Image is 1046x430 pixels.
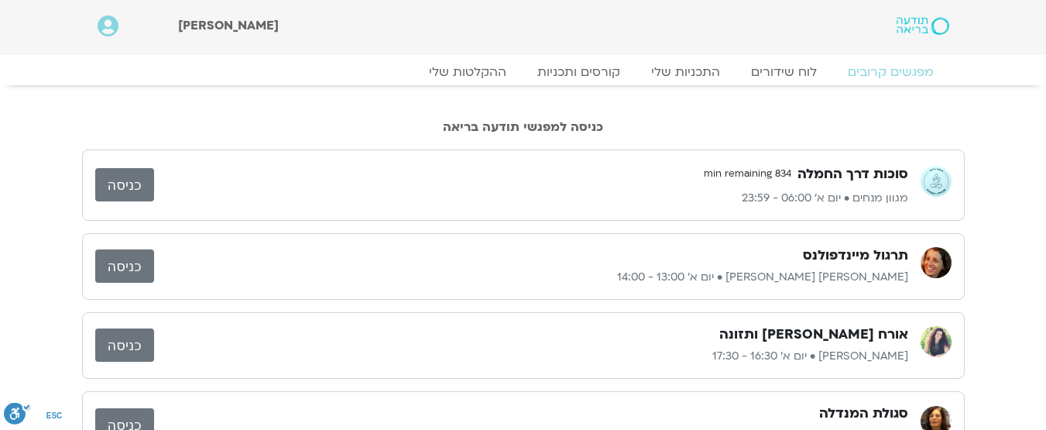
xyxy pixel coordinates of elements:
img: הילה אפללו [921,326,952,357]
a: התכניות שלי [636,64,736,80]
a: לוח שידורים [736,64,832,80]
a: ההקלטות שלי [413,64,522,80]
p: [PERSON_NAME] • יום א׳ 16:30 - 17:30 [154,347,908,366]
h3: סגולת המנדלה [819,404,908,423]
nav: Menu [98,64,949,80]
h3: תרגול מיינדפולנס [803,246,908,265]
img: סיגל בירן אבוחצירה [921,247,952,278]
span: 834 min remaining [698,163,797,186]
img: מגוון מנחים [921,166,952,197]
a: מפגשים קרובים [832,64,949,80]
span: [PERSON_NAME] [178,17,279,34]
p: [PERSON_NAME] [PERSON_NAME] • יום א׳ 13:00 - 14:00 [154,268,908,287]
a: כניסה [95,168,154,201]
h2: כניסה למפגשי תודעה בריאה [82,120,965,134]
a: כניסה [95,249,154,283]
h3: אורח [PERSON_NAME] ותזונה [719,325,908,344]
a: קורסים ותכניות [522,64,636,80]
a: כניסה [95,329,154,362]
h3: סוכות דרך החמלה [797,165,908,184]
p: מגוון מנחים • יום א׳ 06:00 - 23:59 [154,189,908,208]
